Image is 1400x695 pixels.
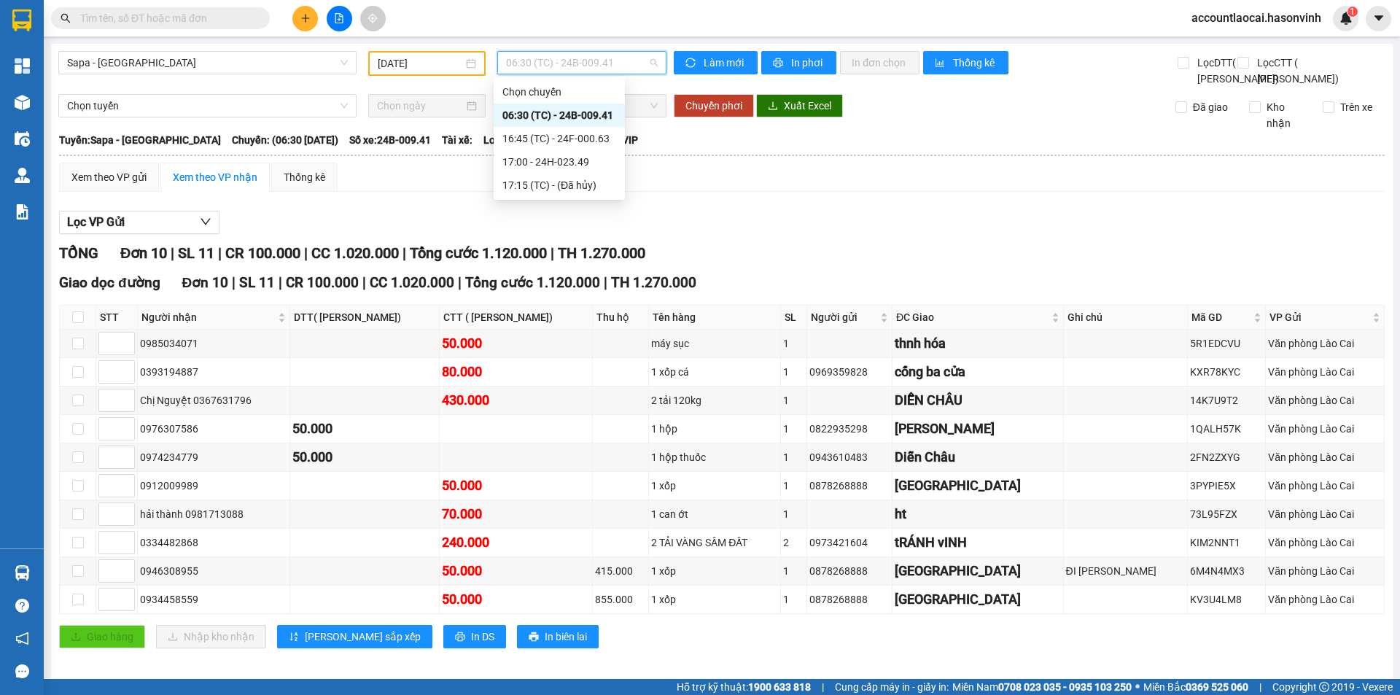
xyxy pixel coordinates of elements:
button: syncLàm mới [674,51,758,74]
div: KV3U4LM8 [1190,591,1263,607]
span: ĐC Giao [896,309,1049,325]
td: Văn phòng Lào Cai [1266,330,1385,358]
sup: 1 [1347,7,1358,17]
button: printerIn DS [443,625,506,648]
div: 50.000 [442,589,590,610]
div: 50.000 [292,447,437,467]
div: Chọn chuyến [502,84,616,100]
div: 16:45 (TC) - 24F-000.63 [502,131,616,147]
span: ⚪️ [1135,684,1140,690]
div: 50.000 [442,561,590,581]
div: 2 TẢI VÀNG SÂM ĐẤT [651,535,778,551]
input: Tìm tên, số ĐT hoặc mã đơn [80,10,252,26]
div: 1 xốp [651,478,778,494]
div: Văn phòng Lào Cai [1268,449,1382,465]
td: Văn phòng Lào Cai [1266,472,1385,500]
span: Tài xế: [442,132,472,148]
img: logo-vxr [12,9,31,31]
div: máy sục [651,335,778,352]
span: Xuất Excel [784,98,831,114]
div: 1 [783,392,804,408]
span: Loại xe: Limousine 34 Giường VIP [483,132,638,148]
div: 17:00 - 24H-023.49 [502,154,616,170]
span: Sapa - Hà Tĩnh [67,52,348,74]
div: 0973421604 [809,535,890,551]
span: | [232,274,236,291]
button: sort-ascending[PERSON_NAME] sắp xếp [277,625,432,648]
td: Văn phòng Lào Cai [1266,415,1385,443]
span: Trên xe [1334,99,1378,115]
strong: 1900 633 818 [748,681,811,693]
span: Tổng cước 1.120.000 [410,244,547,262]
button: In đơn chọn [840,51,919,74]
span: TỔNG [59,244,98,262]
div: 0934458559 [140,591,287,607]
span: search [61,13,71,23]
div: 0943610483 [809,449,890,465]
td: 3PYPIE5X [1188,472,1266,500]
span: | [362,274,366,291]
span: caret-down [1372,12,1385,25]
div: 14K7U9T2 [1190,392,1263,408]
span: Mã GD [1191,309,1251,325]
div: [GEOGRAPHIC_DATA] [895,589,1061,610]
span: Lọc CTT ( [PERSON_NAME]) [1251,55,1341,87]
span: copyright [1319,682,1329,692]
div: Xem theo VP gửi [71,169,147,185]
div: 50.000 [442,475,590,496]
span: | [304,244,308,262]
div: DIỄN CHÂU [895,390,1061,411]
div: 0393194887 [140,364,287,380]
div: Văn phòng Lào Cai [1268,591,1382,607]
div: 1 xốp [651,591,778,607]
div: 1 [783,421,804,437]
div: [GEOGRAPHIC_DATA] [895,561,1061,581]
span: download [768,101,778,112]
span: SL 11 [178,244,214,262]
div: 1 [783,478,804,494]
td: 14K7U9T2 [1188,387,1266,415]
button: file-add [327,6,352,31]
span: Hỗ trợ kỹ thuật: [677,679,811,695]
div: 1QALH57K [1190,421,1263,437]
strong: 0708 023 035 - 0935 103 250 [998,681,1132,693]
div: Chọn chuyến [494,80,625,104]
button: uploadGiao hàng [59,625,145,648]
div: Thống kê [284,169,325,185]
span: | [279,274,282,291]
div: ĐI [PERSON_NAME] [1066,563,1186,579]
span: bar-chart [935,58,947,69]
div: 1 xốp [651,563,778,579]
div: 1 hộp thuốc [651,449,778,465]
span: Cung cấp máy in - giấy in: [835,679,949,695]
div: 70.000 [442,504,590,524]
span: Số xe: 24B-009.41 [349,132,431,148]
span: CR 100.000 [225,244,300,262]
span: TH 1.270.000 [611,274,696,291]
div: 6M4N4MX3 [1190,563,1263,579]
div: 1 xốp cá [651,364,778,380]
div: 1 [783,335,804,352]
span: accountlaocai.hasonvinh [1180,9,1333,27]
th: Tên hàng [649,306,781,330]
div: 0822935298 [809,421,890,437]
span: Chuyến: (06:30 [DATE]) [232,132,338,148]
span: | [822,679,824,695]
div: Văn phòng Lào Cai [1268,506,1382,522]
span: Kho nhận [1261,99,1312,131]
div: [GEOGRAPHIC_DATA] [895,475,1061,496]
span: 1 [1350,7,1355,17]
span: printer [529,632,539,643]
span: message [15,664,29,678]
button: bar-chartThống kê [923,51,1008,74]
div: 430.000 [442,390,590,411]
span: aim [367,13,378,23]
td: KV3U4LM8 [1188,586,1266,614]
span: In DS [471,629,494,645]
span: question-circle [15,599,29,613]
th: CTT ( [PERSON_NAME]) [440,306,593,330]
div: 0878268888 [809,563,890,579]
img: warehouse-icon [15,95,30,110]
span: Người nhận [141,309,275,325]
td: 5R1EDCVU [1188,330,1266,358]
